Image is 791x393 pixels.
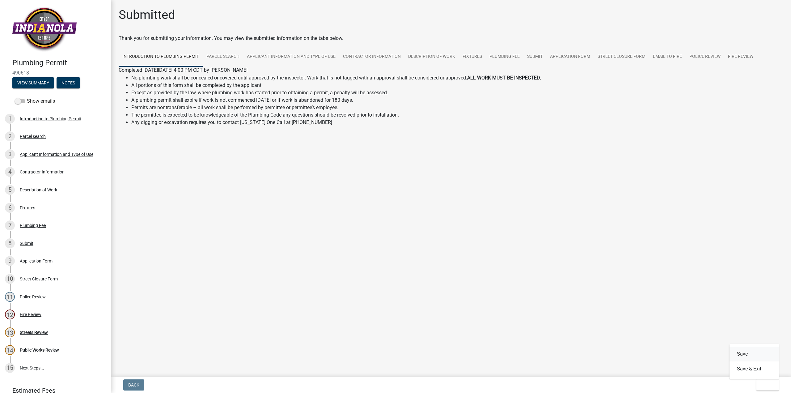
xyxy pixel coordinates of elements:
div: Fixtures [20,206,35,210]
div: Applicant Information and Type of Use [20,152,93,156]
button: Save & Exit [730,361,779,376]
div: Police Review [20,295,46,299]
div: Plumbing Fee [20,223,46,228]
span: Exit [761,382,770,387]
h4: Plumbing Permit [12,58,106,67]
div: Introduction to Plumbing Permit [20,117,81,121]
div: 10 [5,274,15,284]
a: Police Review [686,47,724,67]
div: Contractor Information [20,170,65,174]
li: All portions of this form shall be completed by the applicant. [131,82,541,89]
div: Exit [730,344,779,379]
button: Exit [756,379,779,391]
a: Applicant Information and Type of Use [243,47,339,67]
label: Show emails [15,97,55,105]
a: Street Closure Form [594,47,649,67]
a: Application Form [546,47,594,67]
div: 9 [5,256,15,266]
li: Except as provided by the law, where plumbing work has started prior to obtaining a permit, a pen... [131,89,541,96]
button: View Summary [12,77,54,88]
li: Any digging or excavation requires you to contact [US_STATE] One Call at [PHONE_NUMBER] [131,119,541,126]
div: Streets Review [20,330,48,335]
div: 6 [5,203,15,213]
div: 5 [5,185,15,195]
a: Fixtures [459,47,486,67]
div: Street Closure Form [20,277,58,281]
div: Description of Work [20,188,57,192]
div: 8 [5,238,15,248]
li: A plumbing permit shall expire if work is not commenced [DATE] or if work is abandoned for 180 days. [131,96,541,104]
li: No plumbing work shall be concealed or covered until approved by the inspector. Work that is not ... [131,74,541,82]
div: Submit [20,241,33,246]
span: 490618 [12,70,99,76]
div: 11 [5,292,15,302]
li: The permittee is expected to be knowledgeable of the Plumbing Code-any questions should be resolv... [131,111,541,119]
button: Notes [57,77,80,88]
span: Completed [DATE][DATE] 4:00 PM CDT by [PERSON_NAME] [119,67,247,73]
wm-modal-confirm: Notes [57,81,80,86]
div: 12 [5,310,15,319]
a: Parcel search [203,47,243,67]
div: 2 [5,131,15,141]
div: 4 [5,167,15,177]
div: Thank you for submitting your information. You may view the submitted information on the tabs below. [119,35,784,42]
a: Fire Review [724,47,757,67]
div: 15 [5,363,15,373]
h1: Submitted [119,7,175,22]
strong: ALL WORK MUST BE INSPECTED. [467,75,541,81]
div: 14 [5,345,15,355]
div: Fire Review [20,312,41,317]
a: Submit [523,47,546,67]
div: Public Works Review [20,348,59,352]
div: 1 [5,114,15,124]
a: Description of Work [404,47,459,67]
a: Introduction to Plumbing Permit [119,47,203,67]
span: Back [128,382,139,387]
div: 7 [5,220,15,230]
li: Permits are nontransferable – all work shall be performed by permittee or permittee’s employee. [131,104,541,111]
div: 13 [5,327,15,337]
a: Contractor Information [339,47,404,67]
div: Parcel search [20,134,46,139]
wm-modal-confirm: Summary [12,81,54,86]
a: Plumbing Fee [486,47,523,67]
button: Save [730,347,779,361]
img: City of Indianola, Iowa [12,6,77,52]
div: Application Form [20,259,53,263]
button: Back [123,379,144,391]
div: 3 [5,149,15,159]
a: Email to Fire [649,47,686,67]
